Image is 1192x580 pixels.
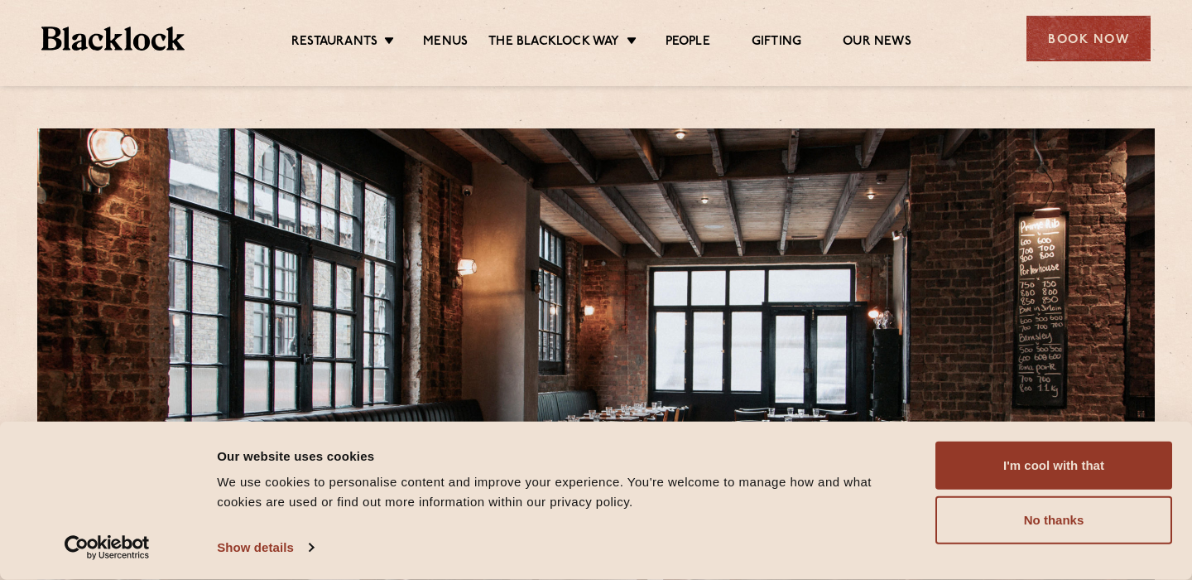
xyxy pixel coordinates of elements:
a: People [666,34,710,52]
a: Our News [843,34,911,52]
img: BL_Textured_Logo-footer-cropped.svg [41,27,185,51]
div: Book Now [1026,16,1151,61]
a: Gifting [752,34,801,52]
a: Show details [217,535,313,560]
div: We use cookies to personalise content and improve your experience. You're welcome to manage how a... [217,472,916,512]
button: I'm cool with that [935,442,1172,490]
div: Our website uses cookies [217,446,916,466]
a: Restaurants [291,34,377,52]
a: Usercentrics Cookiebot - opens in a new window [35,535,180,560]
button: No thanks [935,496,1172,544]
a: The Blacklock Way [488,34,619,52]
a: Menus [423,34,468,52]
